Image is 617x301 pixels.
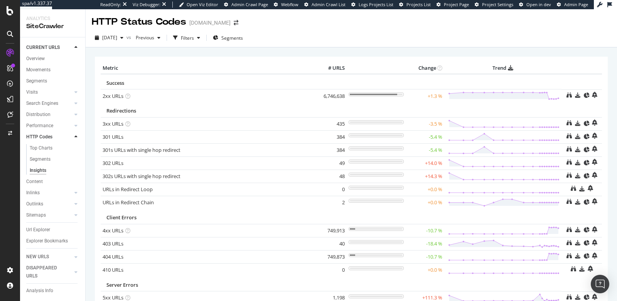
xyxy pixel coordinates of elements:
a: Sitemaps [26,211,72,219]
td: +1.3 % [406,89,444,103]
a: Project Page [437,2,469,8]
td: 49 [316,156,347,170]
div: Sitemaps [26,211,46,219]
div: [DOMAIN_NAME] [189,19,231,27]
span: Admin Crawl List [312,2,346,7]
div: Viz Debugger: [133,2,160,8]
div: Performance [26,122,53,130]
div: Outlinks [26,200,43,208]
a: Insights [30,166,80,175]
div: bell-plus [592,226,597,232]
td: 6,746,638 [316,89,347,103]
a: 5xx URLs [103,294,123,301]
a: URLs in Redirect Loop [103,186,153,193]
div: Content [26,178,43,186]
td: 435 [316,117,347,130]
td: 384 [316,130,347,143]
div: Segments [26,77,47,85]
td: +0.0 % [406,183,444,196]
td: 40 [316,237,347,250]
div: bell-plus [592,198,597,204]
a: Admin Crawl List [304,2,346,8]
div: bell-plus [592,239,597,246]
button: Previous [133,32,164,44]
th: Trend [444,62,562,74]
td: +14.0 % [406,156,444,170]
div: Explorer Bookmarks [26,237,68,245]
a: Admin Crawl Page [224,2,268,8]
td: -18.4 % [406,237,444,250]
td: 2 [316,196,347,209]
td: 0 [316,183,347,196]
div: Analytics [26,15,79,22]
a: URLs in Redirect Chain [103,199,154,206]
div: ReadOnly: [100,2,121,8]
div: Overview [26,55,45,63]
a: Open Viz Editor [179,2,218,8]
a: NEW URLS [26,253,72,261]
a: 302s URLs with single hop redirect [103,173,180,180]
div: HTTP Codes [26,133,52,141]
a: 4xx URLs [103,227,123,234]
span: vs [126,34,133,40]
span: Webflow [281,2,298,7]
a: Visits [26,88,72,96]
div: bell-plus [592,252,597,259]
div: bell-plus [592,92,597,98]
span: Success [106,79,124,86]
a: 301s URLs with single hop redirect [103,146,180,153]
a: Segments [30,155,80,163]
div: Inlinks [26,189,40,197]
div: CURRENT URLS [26,44,60,52]
div: bell-plus [588,185,593,191]
a: Distribution [26,111,72,119]
span: Projects List [406,2,431,7]
td: -5.4 % [406,130,444,143]
div: bell-plus [592,119,597,126]
a: Inlinks [26,189,72,197]
a: Explorer Bookmarks [26,237,80,245]
a: Admin Page [557,2,588,8]
th: Change [406,62,444,74]
div: Open Intercom Messenger [591,275,609,293]
span: Admin Page [564,2,588,7]
td: -5.4 % [406,143,444,156]
div: Analysis Info [26,287,53,295]
span: Admin Crawl Page [231,2,268,7]
a: Url Explorer [26,226,80,234]
span: Open Viz Editor [187,2,218,7]
td: +0.0 % [406,263,444,276]
td: +14.3 % [406,170,444,183]
a: HTTP Codes [26,133,72,141]
a: Performance [26,122,72,130]
a: 3xx URLs [103,120,123,127]
a: Search Engines [26,99,72,108]
div: Movements [26,66,51,74]
button: [DATE] [92,32,126,44]
td: 749,913 [316,224,347,237]
a: Movements [26,66,80,74]
th: Metric [101,62,316,74]
div: Insights [30,166,46,175]
div: bell-plus [588,266,593,272]
div: bell-plus [592,294,597,300]
td: +0.0 % [406,196,444,209]
a: DISAPPEARED URLS [26,264,72,280]
span: Server Errors [106,281,138,288]
span: Open in dev [526,2,551,7]
td: 0 [316,263,347,276]
div: Url Explorer [26,226,50,234]
td: 384 [316,143,347,156]
td: -3.5 % [406,117,444,130]
div: bell-plus [592,159,597,165]
a: Projects List [399,2,431,8]
div: Segments [30,155,51,163]
div: arrow-right-arrow-left [234,20,238,25]
button: Filters [170,32,203,44]
a: 301 URLs [103,133,123,140]
a: 410 URLs [103,266,123,273]
a: 403 URLs [103,240,123,247]
td: -10.7 % [406,224,444,237]
div: bell-plus [592,133,597,139]
a: 2xx URLs [103,92,123,99]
